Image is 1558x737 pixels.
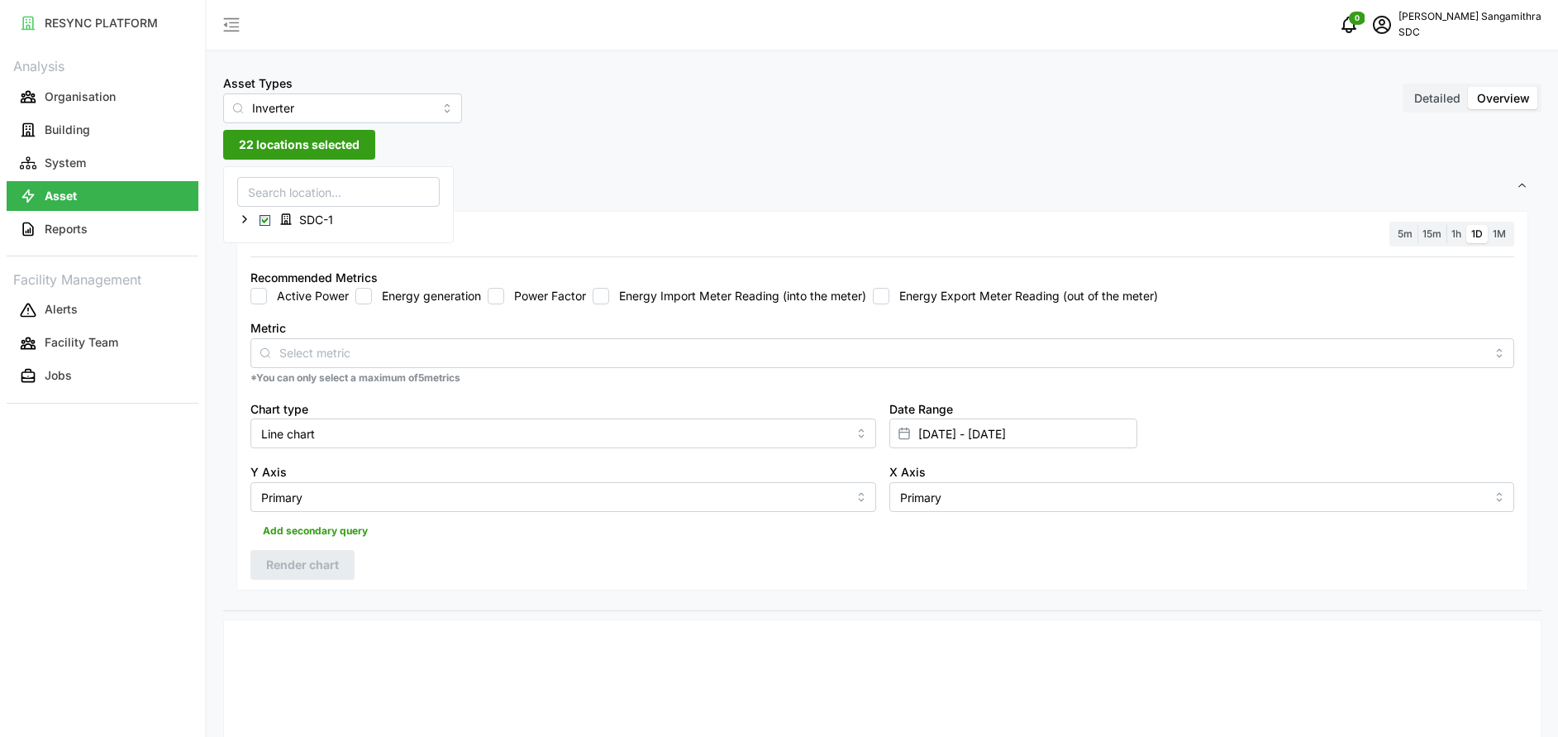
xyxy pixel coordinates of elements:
[7,266,198,290] p: Facility Management
[45,367,72,384] p: Jobs
[889,400,953,419] label: Date Range
[7,146,198,179] a: System
[7,361,198,391] button: Jobs
[45,301,78,318] p: Alerts
[889,463,926,481] label: X Axis
[45,221,88,237] p: Reports
[260,215,270,226] span: Select SDC-1
[1365,8,1398,41] button: schedule
[273,209,345,229] span: SDC-1
[7,115,198,145] button: Building
[1477,91,1530,105] span: Overview
[1398,9,1541,25] p: [PERSON_NAME] Sangamithra
[250,482,876,512] input: Select Y axis
[7,213,198,246] a: Reports
[889,419,1137,448] input: Select date range
[237,177,440,207] input: Search location...
[504,288,586,304] label: Power Factor
[45,15,158,31] p: RESYNC PLATFORM
[7,53,198,77] p: Analysis
[7,8,198,38] button: RESYNC PLATFORM
[7,82,198,112] button: Organisation
[7,148,198,178] button: System
[279,343,1485,361] input: Select metric
[223,166,454,243] div: 22 locations selected
[266,551,339,579] span: Render chart
[889,482,1515,512] input: Select X axis
[223,74,293,93] label: Asset Types
[45,89,116,105] p: Organisation
[250,269,378,287] div: Recommended Metrics
[7,295,198,325] button: Alerts
[250,550,355,580] button: Render chart
[263,519,368,543] span: Add secondary query
[250,419,876,448] input: Select chart type
[250,400,308,419] label: Chart type
[7,179,198,213] a: Asset
[7,80,198,113] a: Organisation
[7,328,198,358] button: Facility Team
[1451,227,1461,240] span: 1h
[7,7,198,40] a: RESYNC PLATFORM
[1493,227,1506,240] span: 1M
[267,288,349,304] label: Active Power
[7,327,198,360] a: Facility Team
[889,288,1158,304] label: Energy Export Meter Reading (out of the meter)
[45,334,118,351] p: Facility Team
[250,371,1514,385] p: *You can only select a maximum of 5 metrics
[223,207,1541,611] div: Settings
[236,166,1516,207] span: Settings
[7,214,198,244] button: Reports
[1332,8,1365,41] button: notifications
[45,188,77,204] p: Asset
[250,519,380,543] button: Add secondary query
[1398,25,1541,41] p: SDC
[250,319,286,337] label: Metric
[1398,227,1413,240] span: 5m
[1355,12,1360,24] span: 0
[7,360,198,393] a: Jobs
[7,113,198,146] a: Building
[609,288,866,304] label: Energy Import Meter Reading (into the meter)
[45,122,90,138] p: Building
[1471,227,1483,240] span: 1D
[45,155,86,171] p: System
[223,130,375,160] button: 22 locations selected
[223,166,1541,207] button: Settings
[239,131,360,159] span: 22 locations selected
[250,463,287,481] label: Y Axis
[1422,227,1441,240] span: 15m
[7,181,198,211] button: Asset
[1414,91,1460,105] span: Detailed
[7,294,198,327] a: Alerts
[299,212,333,228] span: SDC-1
[372,288,481,304] label: Energy generation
